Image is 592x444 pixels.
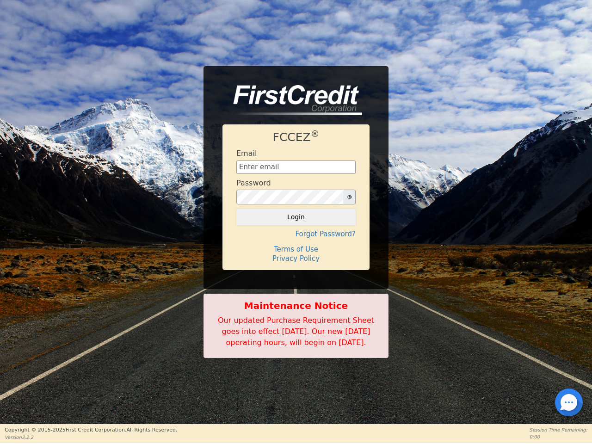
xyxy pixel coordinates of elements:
button: Login [236,209,356,225]
span: Our updated Purchase Requirement Sheet goes into effect [DATE]. Our new [DATE] operating hours, w... [218,316,374,347]
h1: FCCEZ [236,130,356,144]
input: password [236,190,344,204]
h4: Forgot Password? [236,230,356,238]
input: Enter email [236,160,356,174]
h4: Privacy Policy [236,254,356,263]
p: 0:00 [530,433,587,440]
b: Maintenance Notice [209,299,383,313]
p: Copyright © 2015- 2025 First Credit Corporation. [5,426,177,434]
h4: Email [236,149,257,158]
p: Version 3.2.2 [5,434,177,441]
h4: Terms of Use [236,245,356,253]
sup: ® [311,129,320,139]
span: All Rights Reserved. [126,427,177,433]
img: logo-CMu_cnol.png [222,85,362,116]
h4: Password [236,179,271,187]
p: Session Time Remaining: [530,426,587,433]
